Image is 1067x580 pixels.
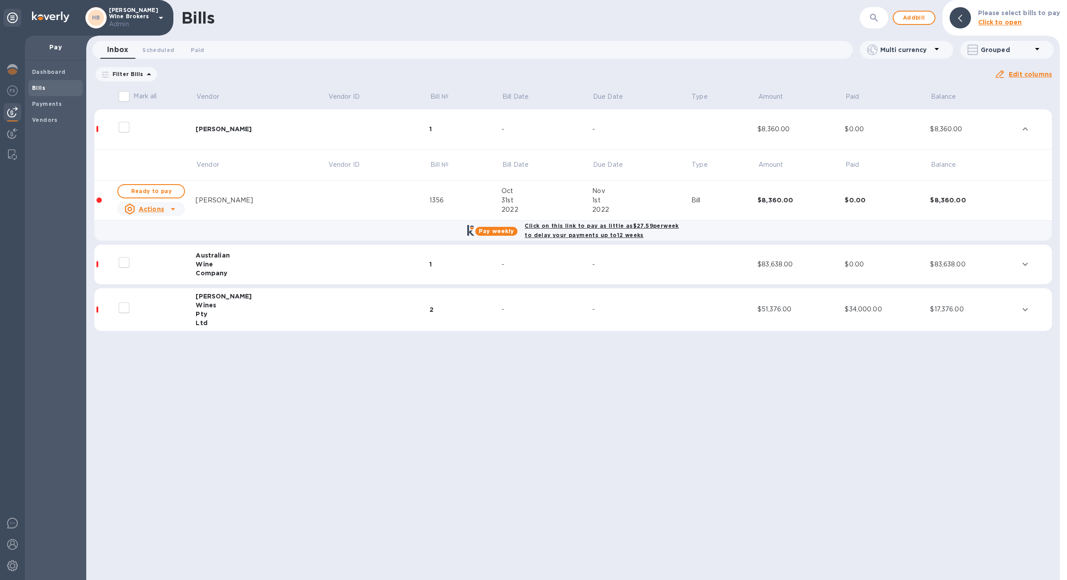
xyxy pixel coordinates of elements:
b: Vendors [32,117,58,123]
div: - [592,305,691,314]
span: Paid [846,160,871,169]
p: Vendor ID [329,160,360,169]
span: Inbox [107,44,128,56]
span: Add bill [901,12,927,23]
p: Type [692,160,708,169]
u: Actions [139,205,164,213]
div: $0.00 [845,260,930,269]
div: $0.00 [845,125,930,134]
p: Admin [109,20,153,29]
span: Paid [846,92,871,101]
u: Edit columns [1009,71,1052,78]
div: Bill [691,196,758,205]
div: - [501,305,592,314]
div: $34,000.00 [845,305,930,314]
div: $17,376.00 [930,305,1018,314]
div: Pty [196,310,328,318]
div: [PERSON_NAME] [196,292,328,301]
div: Wines [196,301,328,310]
p: Pay [32,43,79,52]
div: - [592,125,691,134]
button: expand row [1019,303,1032,316]
b: Bills [32,85,45,91]
div: $8,360.00 [930,125,1018,134]
div: 31st [501,196,592,205]
button: Addbill [893,11,935,25]
p: Balance [931,160,956,169]
h1: Bills [181,8,214,27]
p: Paid [846,92,859,101]
div: 1 [429,260,501,269]
img: Foreign exchange [7,85,18,96]
span: Type [692,160,719,169]
span: Vendor [197,160,231,169]
div: 2022 [592,205,691,214]
div: $0.00 [845,196,930,205]
p: Bill № [430,92,449,101]
div: 1356 [429,196,501,205]
div: $83,638.00 [758,260,845,269]
div: - [501,260,592,269]
p: [PERSON_NAME] Wine Brokers [109,7,153,29]
b: Pay weekly [479,228,514,234]
div: 1st [592,196,691,205]
div: $51,376.00 [758,305,845,314]
div: [PERSON_NAME] [196,125,328,133]
p: Type [692,92,708,101]
p: Bill Date [502,92,529,101]
b: Click to open [978,19,1022,26]
p: Grouped [981,45,1032,54]
div: [PERSON_NAME] [196,196,328,205]
b: Dashboard [32,68,66,75]
b: Click on this link to pay as little as $27.59 per week to delay your payments up to 12 weeks [525,222,678,238]
span: Amount [758,92,795,101]
div: Australian [196,251,328,260]
p: Filter Bills [109,70,144,78]
p: Vendor ID [329,92,360,101]
span: Paid [191,45,204,55]
span: Ready to pay [125,186,177,197]
p: Balance [931,92,956,101]
div: Nov [592,186,691,196]
button: expand row [1019,122,1032,136]
p: Due Date [593,160,623,169]
p: Bill № [430,160,449,169]
p: Vendor [197,92,219,101]
p: Vendor [197,160,219,169]
span: Amount [758,160,795,169]
div: Company [196,269,328,278]
div: 2022 [501,205,592,214]
span: Vendor ID [329,160,371,169]
div: Oct [501,186,592,196]
div: Wine [196,260,328,269]
span: Balance [931,160,967,169]
div: $8,360.00 [758,125,845,134]
b: Payments [32,101,62,107]
span: Due Date [593,160,634,169]
img: Logo [32,12,69,22]
p: Amount [758,92,783,101]
button: expand row [1019,258,1032,271]
span: Bill № [430,160,460,169]
div: $8,360.00 [930,196,1018,205]
span: Vendor [197,92,231,101]
div: Unpin categories [4,9,21,27]
p: Bill Date [502,160,529,169]
div: Ltd [196,318,328,327]
div: - [592,260,691,269]
button: Ready to pay [117,184,185,198]
b: Please select bills to pay [978,9,1060,16]
span: Bill № [430,92,460,101]
div: 1 [429,125,501,133]
span: Bill Date [502,160,540,169]
p: Paid [846,160,859,169]
p: Due Date [593,92,623,101]
div: $8,360.00 [758,196,845,205]
div: 2 [429,305,501,314]
p: Amount [758,160,783,169]
span: Vendor ID [329,92,371,101]
p: Multi currency [880,45,931,54]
